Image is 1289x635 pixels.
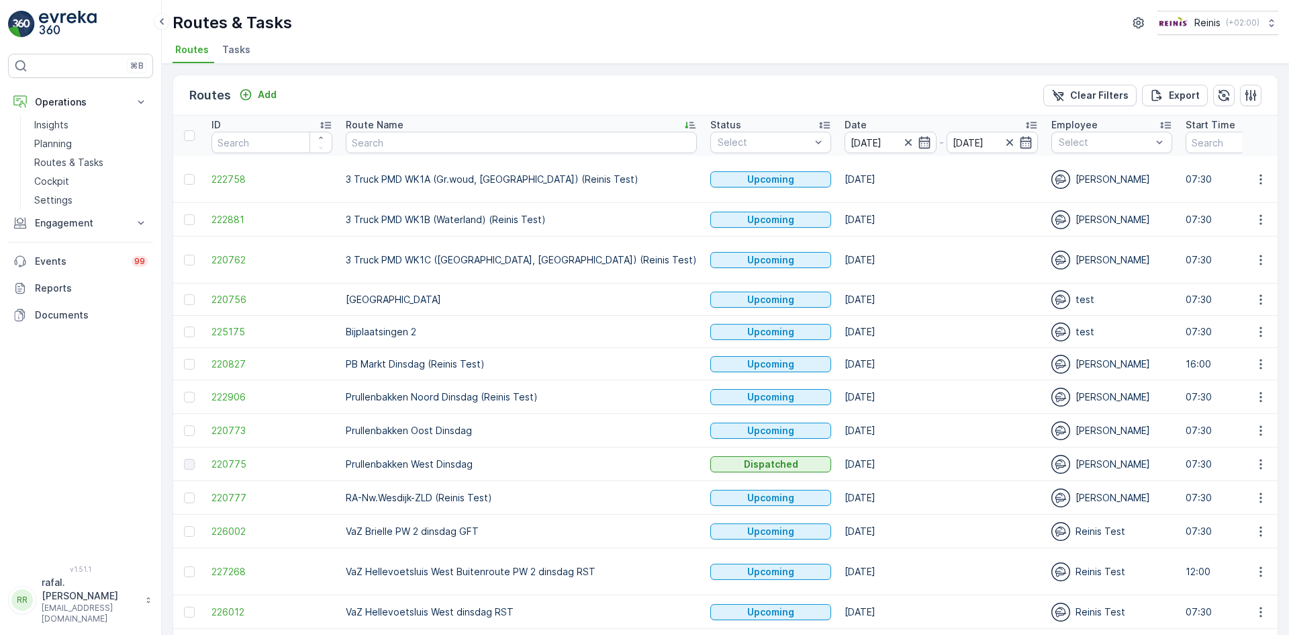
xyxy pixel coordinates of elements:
p: Upcoming [747,525,794,538]
a: 226002 [211,525,332,538]
button: Dispatched [710,456,831,472]
p: 3 Truck PMD WK1A (Gr.woud, [GEOGRAPHIC_DATA]) (Reinis Test) [346,173,697,186]
p: Select [1059,136,1151,149]
p: Clear Filters [1070,89,1129,102]
p: Upcoming [747,253,794,267]
div: [PERSON_NAME] [1051,421,1172,440]
p: rafal.[PERSON_NAME] [42,576,138,603]
span: 220827 [211,357,332,371]
td: [DATE] [838,237,1045,284]
p: Upcoming [747,605,794,619]
div: Toggle Row Selected [184,359,195,370]
button: Upcoming [710,564,831,580]
p: ⌘B [130,60,144,71]
td: [DATE] [838,414,1045,448]
div: Toggle Row Selected [184,493,195,503]
td: [DATE] [838,448,1045,481]
p: Upcoming [747,390,794,404]
button: Upcoming [710,324,831,340]
div: Reinis Test [1051,562,1172,581]
p: VaZ Hellevoetsluis West Buitenroute PW 2 dinsdag RST [346,565,697,579]
p: Upcoming [747,357,794,371]
div: Toggle Row Selected [184,294,195,305]
p: Prullenbakken West Dinsdag [346,458,697,471]
p: Routes [189,86,231,105]
span: 222758 [211,173,332,186]
a: Routes & Tasks [29,153,153,172]
img: svg%3e [1051,210,1070,229]
div: Toggle Row Selected [184,566,195,577]
div: [PERSON_NAME] [1051,251,1172,269]
input: dd/mm/yyyy [947,132,1039,153]
input: Search [346,132,697,153]
img: svg%3e [1051,323,1070,341]
td: [DATE] [838,548,1045,595]
td: [DATE] [838,481,1045,515]
input: dd/mm/yyyy [845,132,937,153]
div: Reinis Test [1051,522,1172,541]
img: svg%3e [1051,455,1070,474]
p: Status [710,118,741,132]
a: 220762 [211,253,332,267]
button: Upcoming [710,523,831,540]
p: ( +02:00 ) [1226,17,1259,28]
span: Routes [175,43,209,56]
p: Prullenbakken Oost Dinsdag [346,424,697,437]
a: 227268 [211,565,332,579]
td: [DATE] [838,515,1045,548]
div: Toggle Row Selected [184,327,195,337]
td: [DATE] [838,284,1045,316]
td: [DATE] [838,595,1045,629]
div: Toggle Row Selected [184,255,195,265]
button: Upcoming [710,252,831,268]
a: Documents [8,302,153,329]
img: svg%3e [1051,251,1070,269]
p: Documents [35,308,148,322]
p: Reinis [1194,16,1221,30]
div: test [1051,323,1172,341]
img: svg%3e [1051,489,1070,507]
button: Upcoming [710,389,831,405]
button: Upcoming [710,212,831,228]
img: svg%3e [1051,355,1070,374]
button: Export [1142,85,1208,106]
div: Toggle Row Selected [184,214,195,225]
div: [PERSON_NAME] [1051,170,1172,189]
p: Dispatched [744,458,798,471]
p: [EMAIL_ADDRESS][DOMAIN_NAME] [42,603,138,624]
button: Add [234,87,282,103]
a: 222906 [211,390,332,404]
p: Upcoming [747,173,794,186]
div: [PERSON_NAME] [1051,455,1172,474]
p: Export [1169,89,1200,102]
p: Prullenbakken Noord Dinsdag (Reinis Test) [346,390,697,404]
a: Events99 [8,248,153,275]
button: Clear Filters [1043,85,1137,106]
p: Reports [35,282,148,295]
button: Upcoming [710,490,831,506]
a: 220777 [211,491,332,505]
span: Tasks [222,43,250,56]
p: Upcoming [747,491,794,505]
a: 220756 [211,293,332,306]
div: [PERSON_NAME] [1051,388,1172,407]
button: Upcoming [710,604,831,620]
button: Upcoming [710,171,831,187]
p: - [939,134,944,151]
div: Toggle Row Selected [184,425,195,436]
img: Reinis-Logo-Vrijstaand_Tekengebied-1-copy2_aBO4n7j.png [1157,15,1189,30]
p: 3 Truck PMD WK1C ([GEOGRAPHIC_DATA], [GEOGRAPHIC_DATA]) (Reinis Test) [346,253,697,267]
p: RA-Nw.Wesdijk-ZLD (Reinis Test) [346,491,697,505]
p: Planning [34,137,72,151]
span: v 1.51.1 [8,565,153,573]
p: PB Markt Dinsdag (Reinis Test) [346,357,697,371]
p: Upcoming [747,565,794,579]
div: Toggle Row Selected [184,607,195,618]
button: Reinis(+02:00) [1157,11,1278,35]
span: 225175 [211,325,332,339]
button: Upcoming [710,356,831,372]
